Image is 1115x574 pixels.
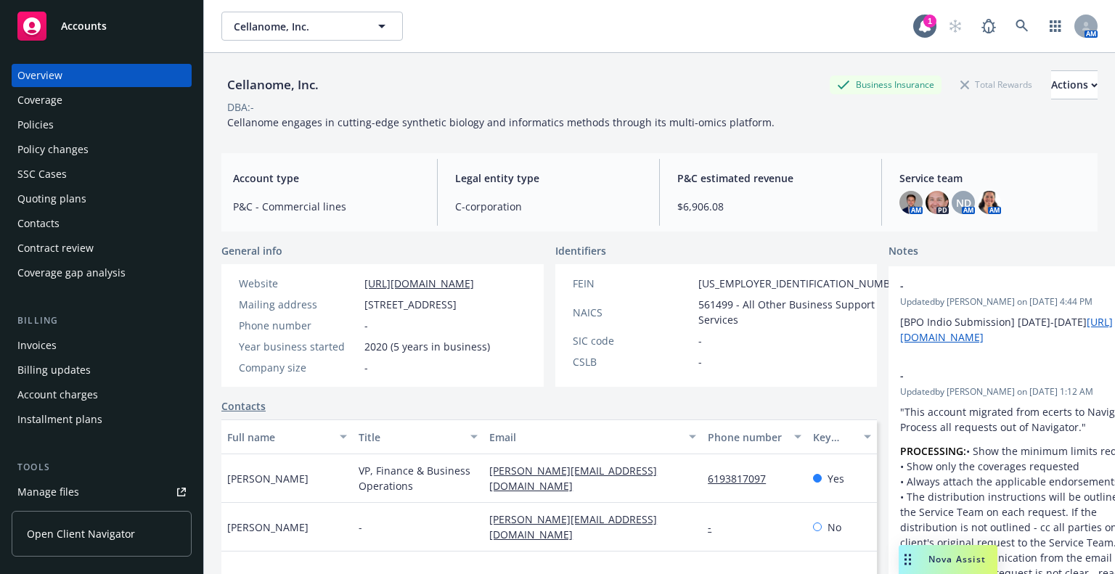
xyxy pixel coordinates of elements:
span: No [828,520,841,535]
span: [PERSON_NAME] [227,471,309,486]
div: Billing [12,313,192,328]
span: 2020 (5 years in business) [364,339,490,354]
span: [US_EMPLOYER_IDENTIFICATION_NUMBER] [698,276,906,291]
div: Contract review [17,237,94,260]
span: Service team [899,171,1086,186]
div: Business Insurance [830,75,942,94]
a: [PERSON_NAME][EMAIL_ADDRESS][DOMAIN_NAME] [489,464,657,493]
div: Actions [1051,71,1098,99]
span: Notes [889,243,918,261]
button: Actions [1051,70,1098,99]
div: DBA: - [227,99,254,115]
div: Invoices [17,334,57,357]
span: - [900,278,1115,293]
div: Phone number [708,430,785,445]
a: SSC Cases [12,163,192,186]
div: Cellanome, Inc. [221,75,324,94]
span: ND [956,195,971,210]
button: Cellanome, Inc. [221,12,403,41]
span: Yes [828,471,844,486]
span: $6,906.08 [677,199,864,214]
span: Account type [233,171,420,186]
span: Identifiers [555,243,606,258]
div: Email [489,430,680,445]
a: Manage files [12,480,192,504]
span: - [364,360,368,375]
a: Contract review [12,237,192,260]
div: Coverage [17,89,62,112]
a: Invoices [12,334,192,357]
a: Quoting plans [12,187,192,210]
a: Accounts [12,6,192,46]
span: 561499 - All Other Business Support Services [698,297,906,327]
div: Billing updates [17,358,91,382]
div: 1 [923,15,936,28]
button: Title [353,419,484,454]
a: [URL][DOMAIN_NAME] [364,276,474,290]
span: [PERSON_NAME] [227,520,309,535]
div: SSC Cases [17,163,67,186]
div: Total Rewards [953,75,1040,94]
div: Policy changes [17,138,89,161]
div: Full name [227,430,331,445]
button: Phone number [702,419,806,454]
div: Manage files [17,480,79,504]
div: Tools [12,460,192,475]
a: Contacts [12,212,192,235]
div: Mailing address [239,297,359,312]
div: Quoting plans [17,187,86,210]
a: Coverage gap analysis [12,261,192,284]
span: Legal entity type [455,171,642,186]
span: Cellanome, Inc. [234,19,359,34]
div: Company size [239,360,359,375]
span: General info [221,243,282,258]
span: Accounts [61,20,107,32]
a: Account charges [12,383,192,406]
a: Start snowing [941,12,970,41]
a: - [708,520,723,534]
span: P&C estimated revenue [677,171,864,186]
a: Installment plans [12,408,192,431]
span: P&C - Commercial lines [233,199,420,214]
span: [STREET_ADDRESS] [364,297,457,312]
span: Open Client Navigator [27,526,135,541]
img: photo [899,191,923,214]
div: Coverage gap analysis [17,261,126,284]
a: 6193817097 [708,472,777,485]
span: - [698,333,702,348]
button: Email [483,419,702,454]
div: Drag to move [899,545,917,574]
div: Website [239,276,359,291]
img: photo [926,191,949,214]
a: Overview [12,64,192,87]
div: Policies [17,113,54,136]
div: Key contact [813,430,855,445]
a: Billing updates [12,358,192,382]
strong: PROCESSING: [900,444,966,458]
span: VP, Finance & Business Operations [359,463,478,493]
span: - [900,368,1115,383]
a: Switch app [1041,12,1070,41]
div: Overview [17,64,62,87]
div: NAICS [573,305,693,320]
span: - [364,318,368,333]
a: Policies [12,113,192,136]
div: Account charges [17,383,98,406]
a: Policy changes [12,138,192,161]
span: Cellanome engages in cutting-edge synthetic biology and informatics methods through its multi-omi... [227,115,775,129]
div: Contacts [17,212,60,235]
a: Contacts [221,398,266,414]
a: Coverage [12,89,192,112]
span: Nova Assist [928,553,986,565]
div: Phone number [239,318,359,333]
a: [PERSON_NAME][EMAIL_ADDRESS][DOMAIN_NAME] [489,512,657,541]
a: Report a Bug [974,12,1003,41]
span: C-corporation [455,199,642,214]
a: Search [1008,12,1037,41]
button: Nova Assist [899,545,997,574]
button: Key contact [807,419,877,454]
img: photo [978,191,1001,214]
div: Title [359,430,462,445]
div: SIC code [573,333,693,348]
div: Installment plans [17,408,102,431]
